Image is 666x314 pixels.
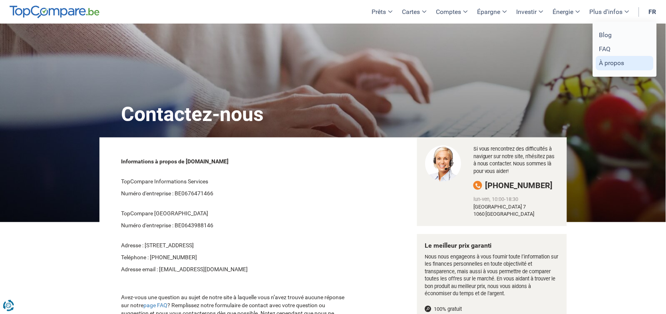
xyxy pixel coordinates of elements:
p: Numéro d'entreprise : BE0676471466 [121,189,352,197]
p: Adresse email : [EMAIL_ADDRESS][DOMAIN_NAME] [121,265,352,273]
a: page FAQ [144,302,168,308]
div: lun-ven, 10:00-18:30 [473,196,559,203]
span: [PHONE_NUMBER] [485,181,553,190]
img: We are happy to speak to you [425,145,462,182]
strong: Informations à propos de [DOMAIN_NAME] [121,158,229,165]
h1: Contactez-nous [105,83,561,137]
a: FAQ [596,42,654,56]
p: TopCompare Informations Services [121,177,352,185]
p: Si vous rencontrez des difficultés à naviguer sur notre site, n'hésitez pas à nous contacter. Nou... [473,145,559,175]
img: TopCompare [10,6,99,18]
p: Adresse : [STREET_ADDRESS] [121,241,352,249]
p: Nous nous engageons à vous fournir toute l’information sur les finances personnelles en toute obj... [425,253,559,298]
a: À propos [596,56,654,70]
h4: Le meilleur prix garanti [425,242,559,249]
a: Blog [596,28,654,42]
li: 100% gratuit [425,306,559,313]
p: TopCompare [GEOGRAPHIC_DATA] [121,209,352,217]
p: Numéro d'entreprise : BE0643988146 [121,221,352,229]
p: Teléphone : [PHONE_NUMBER] [121,253,352,261]
div: [GEOGRAPHIC_DATA] 7 1060 [GEOGRAPHIC_DATA] [473,203,559,218]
